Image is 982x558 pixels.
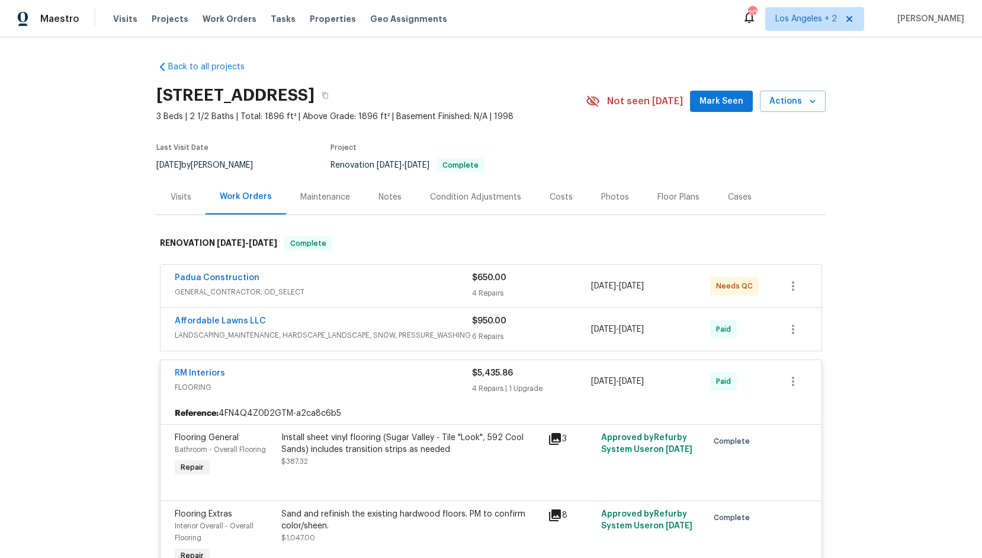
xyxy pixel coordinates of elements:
span: [DATE] [405,161,429,169]
a: RM Interiors [175,369,225,377]
div: 8 [548,508,594,522]
div: Work Orders [220,191,272,203]
span: [DATE] [666,445,692,454]
span: [DATE] [217,239,245,247]
div: Visits [171,191,191,203]
span: $5,435.86 [472,369,513,377]
span: [DATE] [591,377,616,386]
span: Project [330,144,357,151]
span: [DATE] [619,377,644,386]
div: Photos [601,191,629,203]
span: Actions [769,94,816,109]
span: Visits [113,13,137,25]
a: Back to all projects [156,61,270,73]
span: Flooring Extras [175,510,232,518]
span: Repair [176,461,208,473]
button: Mark Seen [690,91,753,113]
span: [DATE] [666,522,692,530]
div: RENOVATION [DATE]-[DATE]Complete [156,225,826,262]
span: Geo Assignments [370,13,447,25]
div: by [PERSON_NAME] [156,158,267,172]
span: Paid [716,376,736,387]
a: Affordable Lawns LLC [175,317,266,325]
span: - [591,280,644,292]
span: [DATE] [156,161,181,169]
span: - [591,323,644,335]
span: Renovation [330,161,484,169]
span: Complete [285,238,331,249]
h2: [STREET_ADDRESS] [156,89,315,101]
span: - [377,161,429,169]
span: $1,047.00 [281,534,315,541]
span: Complete [438,162,483,169]
div: Notes [378,191,402,203]
div: Maintenance [300,191,350,203]
div: 4 Repairs [472,287,591,299]
span: Approved by Refurby System User on [601,510,692,530]
span: Mark Seen [699,94,743,109]
span: Bathroom - Overall Flooring [175,446,266,453]
div: Install sheet vinyl flooring (Sugar Valley - Tile "Look", 592 Cool Sands) includes transition str... [281,432,541,456]
span: Not seen [DATE] [607,95,683,107]
div: 4 Repairs | 1 Upgrade [472,383,591,395]
div: Cases [728,191,752,203]
span: - [591,376,644,387]
button: Copy Address [315,85,336,106]
span: $650.00 [472,274,506,282]
span: Flooring General [175,434,239,442]
span: Tasks [271,15,296,23]
a: Padua Construction [175,274,259,282]
span: Last Visit Date [156,144,208,151]
span: GENERAL_CONTRACTOR, OD_SELECT [175,286,472,298]
span: Needs QC [716,280,758,292]
span: [DATE] [377,161,402,169]
span: Interior Overall - Overall Flooring [175,522,253,541]
span: [DATE] [619,282,644,290]
div: Sand and refinish the existing hardwood floors. PM to confirm color/sheen. [281,508,541,532]
span: Work Orders [203,13,256,25]
span: [DATE] [591,325,616,333]
b: Reference: [175,408,219,419]
span: Projects [152,13,188,25]
span: 3 Beds | 2 1/2 Baths | Total: 1896 ft² | Above Grade: 1896 ft² | Basement Finished: N/A | 1998 [156,111,586,123]
span: Complete [714,435,755,447]
div: 20 [748,7,756,19]
span: [DATE] [591,282,616,290]
div: 3 [548,432,594,446]
span: Complete [714,512,755,524]
span: [PERSON_NAME] [893,13,964,25]
span: FLOORING [175,381,472,393]
button: Actions [760,91,826,113]
div: Floor Plans [657,191,699,203]
span: - [217,239,277,247]
span: Los Angeles + 2 [775,13,837,25]
div: Condition Adjustments [430,191,521,203]
span: LANDSCAPING_MAINTENANCE, HARDSCAPE_LANDSCAPE, SNOW, PRESSURE_WASHING [175,329,472,341]
span: $950.00 [472,317,506,325]
div: 4FN4Q4Z0D2GTM-a2ca8c6b5 [161,403,821,424]
span: [DATE] [619,325,644,333]
div: Costs [550,191,573,203]
h6: RENOVATION [160,236,277,251]
div: 6 Repairs [472,331,591,342]
span: Paid [716,323,736,335]
span: Properties [310,13,356,25]
span: Maestro [40,13,79,25]
span: [DATE] [249,239,277,247]
span: $387.32 [281,458,308,465]
span: Approved by Refurby System User on [601,434,692,454]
